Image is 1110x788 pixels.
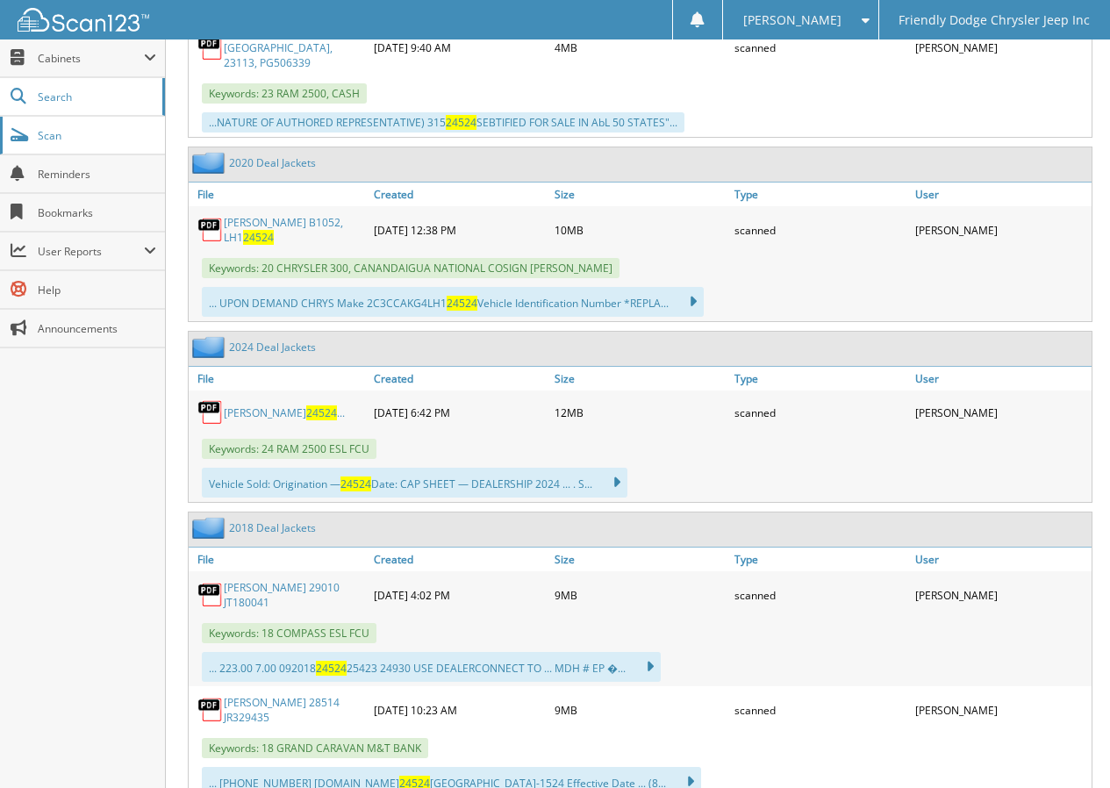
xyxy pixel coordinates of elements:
a: Size [550,367,731,390]
a: Created [369,367,550,390]
img: PDF.png [197,35,224,61]
div: [DATE] 10:23 AM [369,691,550,729]
a: User [911,367,1092,390]
span: 24524 [316,661,347,676]
div: ...NATURE OF AUTHORED REPRESENTATIVE) 315 SEBTIFIED FOR SALE IN AbL 50 STATES"... [202,112,684,133]
div: [PERSON_NAME] [911,691,1092,729]
a: 2020 Deal Jackets [229,155,316,170]
div: ... UPON DEMAND CHRYS Make 2C3CCAKG4LH1 Vehicle Identification Number *REPLA... [202,287,704,317]
a: Type [730,548,911,571]
span: Keywords: 18 GRAND CARAVAN M&T BANK [202,738,428,758]
div: Vehicle Sold: Origination — Date: CAP SHEET — DEALERSHIP 2024 ... . S... [202,468,627,498]
a: Created [369,183,550,206]
div: [DATE] 12:38 PM [369,211,550,249]
a: [PERSON_NAME]24524... [224,405,345,420]
div: scanned [730,576,911,614]
div: 10MB [550,211,731,249]
span: [PERSON_NAME] [743,15,841,25]
a: [PERSON_NAME] 29010 JT180041 [224,580,365,610]
div: [PERSON_NAME] [911,395,1092,430]
span: Announcements [38,321,156,336]
span: Scan [38,128,156,143]
div: [DATE] 9:40 AM [369,21,550,75]
img: PDF.png [197,399,224,426]
a: File [189,548,369,571]
span: Keywords: 18 COMPASS ESL FCU [202,623,376,643]
a: Size [550,548,731,571]
span: Reminders [38,167,156,182]
a: [PERSON_NAME] 28514 JR329435 [224,695,365,725]
span: Search [38,90,154,104]
span: Bookmarks [38,205,156,220]
div: 12MB [550,395,731,430]
a: 2024 Deal Jackets [229,340,316,355]
div: scanned [730,211,911,249]
div: 4MB [550,21,731,75]
div: 9MB [550,576,731,614]
div: scanned [730,395,911,430]
span: 24524 [447,296,477,311]
div: [PERSON_NAME] [911,21,1092,75]
a: User [911,183,1092,206]
img: PDF.png [197,582,224,608]
span: 24524 [243,230,274,245]
a: 2018 Deal Jackets [229,520,316,535]
span: Cabinets [38,51,144,66]
a: File [189,367,369,390]
div: [PERSON_NAME] [911,576,1092,614]
div: ... 223.00 7.00 092018 25423 24930 USE DEALERCONNECT TO ... MDH # EP �... [202,652,661,682]
div: 9MB [550,691,731,729]
div: [DATE] 6:42 PM [369,395,550,430]
div: [DATE] 4:02 PM [369,576,550,614]
div: scanned [730,691,911,729]
a: User [911,548,1092,571]
span: Friendly Dodge Chrysler Jeep Inc [899,15,1090,25]
img: PDF.png [197,697,224,723]
a: File [189,183,369,206]
span: 24524 [340,476,371,491]
img: scan123-logo-white.svg [18,8,149,32]
img: PDF.png [197,217,224,243]
div: [PERSON_NAME] [911,211,1092,249]
span: 24524 [306,405,337,420]
img: folder2.png [192,152,229,174]
a: Type [730,183,911,206]
span: Keywords: 20 CHRYSLER 300, CANANDAIGUA NATIONAL COSIGN [PERSON_NAME] [202,258,619,278]
a: Type [730,367,911,390]
span: User Reports [38,244,144,259]
a: TOWN OF [GEOGRAPHIC_DATA], 23113, PG506339 [224,25,365,70]
span: Keywords: 23 RAM 2500, CASH [202,83,367,104]
span: 24524 [446,115,476,130]
span: Help [38,283,156,297]
img: folder2.png [192,336,229,358]
a: Created [369,548,550,571]
img: folder2.png [192,517,229,539]
span: Keywords: 24 RAM 2500 ESL FCU [202,439,376,459]
div: scanned [730,21,911,75]
a: [PERSON_NAME] B1052, LH124524 [224,215,365,245]
a: Size [550,183,731,206]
